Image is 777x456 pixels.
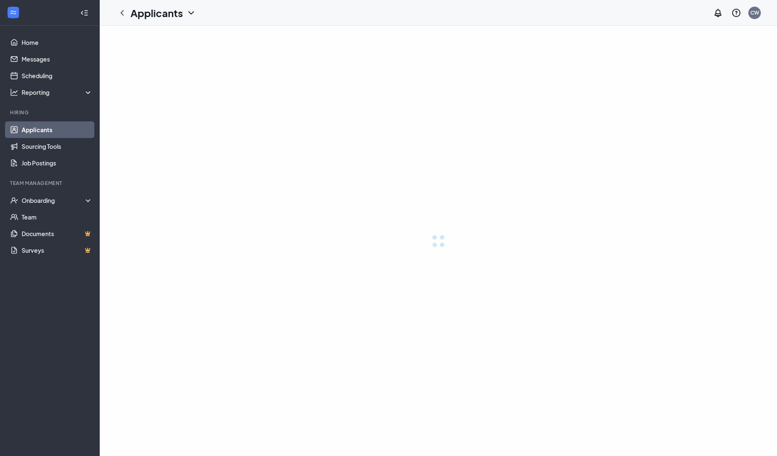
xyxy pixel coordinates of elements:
[22,225,93,242] a: DocumentsCrown
[10,88,18,96] svg: Analysis
[117,8,127,18] svg: ChevronLeft
[186,8,196,18] svg: ChevronDown
[22,155,93,171] a: Job Postings
[22,196,93,205] div: Onboarding
[130,6,183,20] h1: Applicants
[22,88,93,96] div: Reporting
[10,180,91,187] div: Team Management
[22,121,93,138] a: Applicants
[9,8,17,17] svg: WorkstreamLogo
[22,51,93,67] a: Messages
[22,242,93,259] a: SurveysCrown
[22,34,93,51] a: Home
[750,9,759,16] div: CW
[10,196,18,205] svg: UserCheck
[10,109,91,116] div: Hiring
[22,209,93,225] a: Team
[22,67,93,84] a: Scheduling
[22,138,93,155] a: Sourcing Tools
[713,8,723,18] svg: Notifications
[731,8,741,18] svg: QuestionInfo
[80,9,89,17] svg: Collapse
